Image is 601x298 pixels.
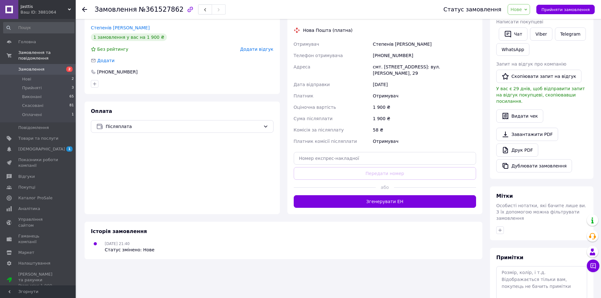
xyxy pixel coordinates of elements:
span: Замовлення [95,6,137,13]
span: Історія замовлення [91,228,147,234]
a: Telegram [555,27,586,41]
span: Прийняті [22,85,42,91]
button: Дублювати замовлення [496,159,572,172]
div: Отримувач [372,90,477,102]
span: Головна [18,39,36,45]
span: Оплата [91,108,112,114]
span: Показники роботи компанії [18,157,58,168]
span: Маркет [18,250,34,255]
span: Сума післяплати [294,116,333,121]
span: 1 [72,112,74,118]
div: Prom мікс 1 000 [18,283,58,289]
span: Платник комісії післяплати [294,139,357,144]
span: 2 [66,67,73,72]
a: Viber [530,27,552,41]
span: Мітки [496,193,513,199]
span: Замовлення та повідомлення [18,50,76,61]
div: Ваш ID: 3881064 [21,9,76,15]
a: Завантажити PDF [496,128,558,141]
div: 1 900 ₴ [372,113,477,124]
span: Повідомлення [18,125,49,131]
span: Платник [294,93,314,98]
button: Видати чек [496,109,543,123]
button: Скопіювати запит на відгук [496,70,581,83]
span: Оціночна вартість [294,105,336,110]
span: Налаштування [18,260,50,266]
span: Каталог ProSale [18,195,52,201]
div: смт. [STREET_ADDRESS]: вул. [PERSON_NAME], 29 [372,61,477,79]
div: Отримувач [372,136,477,147]
span: Післяплата [106,123,261,130]
span: Телефон отримувача [294,53,343,58]
span: Покупці [18,184,35,190]
button: Чат з покупцем [587,260,599,272]
div: [PHONE_NUMBER] [97,69,138,75]
span: Комісія за післяплату [294,127,344,132]
div: 58 ₴ [372,124,477,136]
div: Степенів [PERSON_NAME] [372,38,477,50]
span: Гаманець компанії [18,233,58,245]
span: 81 [69,103,74,108]
span: Отримувач [294,42,319,47]
div: Статус змінено: Нове [105,247,155,253]
div: 1 замовлення у вас на 1 900 ₴ [91,33,167,41]
span: 1 [66,146,73,152]
div: Нова Пошта (платна) [302,27,354,33]
span: Без рейтингу [97,47,128,52]
span: Написати покупцеві [496,19,543,24]
span: 2 [72,76,74,82]
div: 1 900 ₴ [372,102,477,113]
span: 65 [69,94,74,100]
span: Оплачені [22,112,42,118]
span: [PERSON_NAME] та рахунки [18,272,58,289]
span: Jasttis [21,4,68,9]
div: [PHONE_NUMBER] [372,50,477,61]
div: Повернутися назад [82,6,87,13]
span: Нові [22,76,31,82]
div: [DATE] [372,79,477,90]
span: Прийняти замовлення [541,7,590,12]
button: Чат [499,27,527,41]
span: або [376,184,394,190]
button: Прийняти замовлення [536,5,595,14]
input: Пошук [3,22,74,33]
span: [DATE] 21:40 [105,242,130,246]
span: Запит на відгук про компанію [496,61,566,67]
a: WhatsApp [496,43,529,56]
span: Виконані [22,94,42,100]
span: №361527862 [139,6,184,13]
span: [DEMOGRAPHIC_DATA] [18,146,65,152]
span: Аналітика [18,206,40,212]
span: Нове [510,7,522,12]
div: Статус замовлення [444,6,502,13]
span: Адреса [294,64,310,69]
span: Скасовані [22,103,44,108]
span: Примітки [496,254,523,260]
span: Дата відправки [294,82,330,87]
span: Особисті нотатки, які бачите лише ви. З їх допомогою можна фільтрувати замовлення [496,203,586,221]
a: Друк PDF [496,143,538,157]
span: Додати [97,58,115,63]
span: Відгуки [18,174,35,179]
input: Номер експрес-накладної [294,152,476,165]
button: Згенерувати ЕН [294,195,476,208]
a: Степенів [PERSON_NAME] [91,25,150,30]
span: Товари та послуги [18,136,58,141]
span: Управління сайтом [18,217,58,228]
span: У вас є 29 днів, щоб відправити запит на відгук покупцеві, скопіювавши посилання. [496,86,585,104]
span: Замовлення [18,67,44,72]
span: Додати відгук [240,47,273,52]
span: 3 [72,85,74,91]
